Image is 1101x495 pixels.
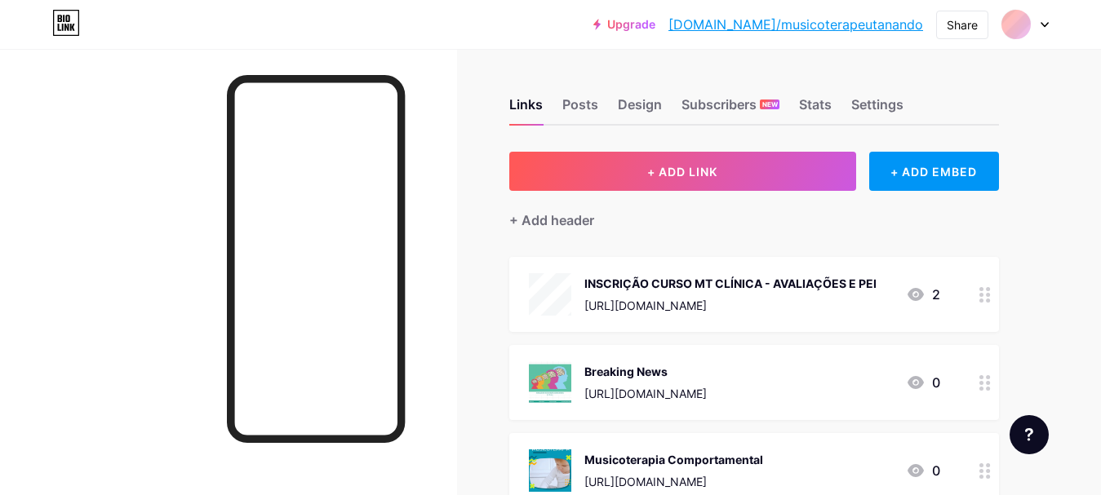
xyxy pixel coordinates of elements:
[869,152,999,191] div: + ADD EMBED
[906,373,940,392] div: 0
[584,275,877,292] div: INSCRIÇÃO CURSO MT CLÍNICA - AVALIAÇÕES E PEI
[762,99,778,109] span: NEW
[668,15,923,34] a: [DOMAIN_NAME]/musicoterapeutanando
[906,285,940,304] div: 2
[618,95,662,124] div: Design
[647,165,717,179] span: + ADD LINK
[584,363,707,380] div: Breaking News
[509,152,856,191] button: + ADD LINK
[584,451,763,468] div: Musicoterapia Comportamental
[562,95,598,124] div: Posts
[681,95,779,124] div: Subscribers
[799,95,832,124] div: Stats
[584,385,707,402] div: [URL][DOMAIN_NAME]
[906,461,940,480] div: 0
[529,361,571,404] img: Breaking News
[947,16,978,33] div: Share
[509,95,543,124] div: Links
[851,95,903,124] div: Settings
[584,297,877,314] div: [URL][DOMAIN_NAME]
[509,210,594,230] div: + Add header
[529,449,571,492] img: Musicoterapia Comportamental
[584,473,763,490] div: [URL][DOMAIN_NAME]
[593,18,655,31] a: Upgrade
